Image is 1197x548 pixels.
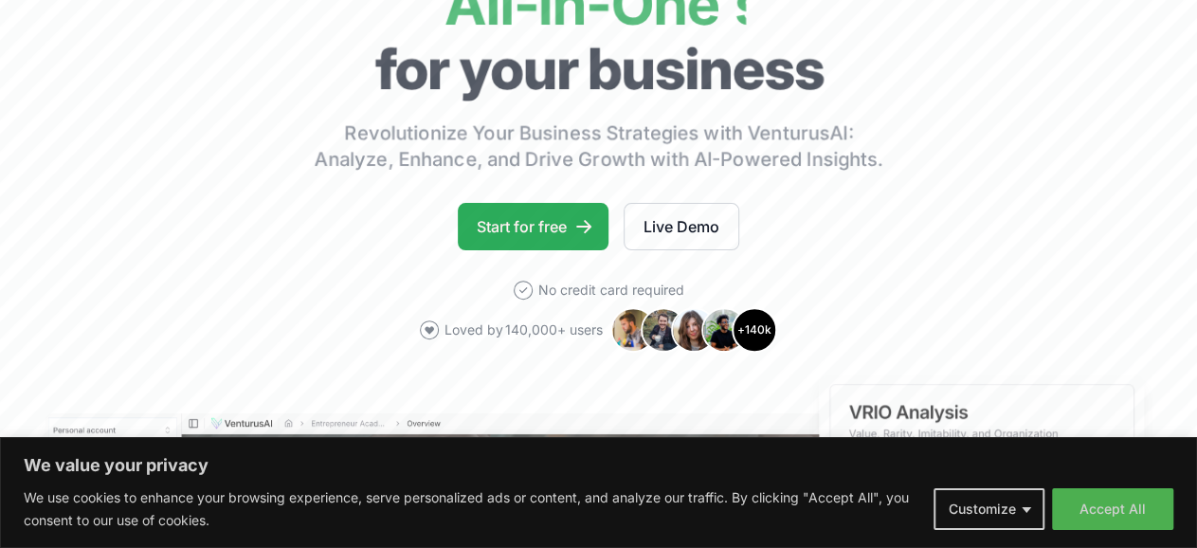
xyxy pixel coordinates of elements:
[1052,488,1173,530] button: Accept All
[24,454,1173,477] p: We value your privacy
[701,307,747,353] img: Avatar 4
[671,307,716,353] img: Avatar 3
[641,307,686,353] img: Avatar 2
[934,488,1044,530] button: Customize
[24,486,919,532] p: We use cookies to enhance your browsing experience, serve personalized ads or content, and analyz...
[610,307,656,353] img: Avatar 1
[458,203,608,250] a: Start for free
[624,203,739,250] a: Live Demo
